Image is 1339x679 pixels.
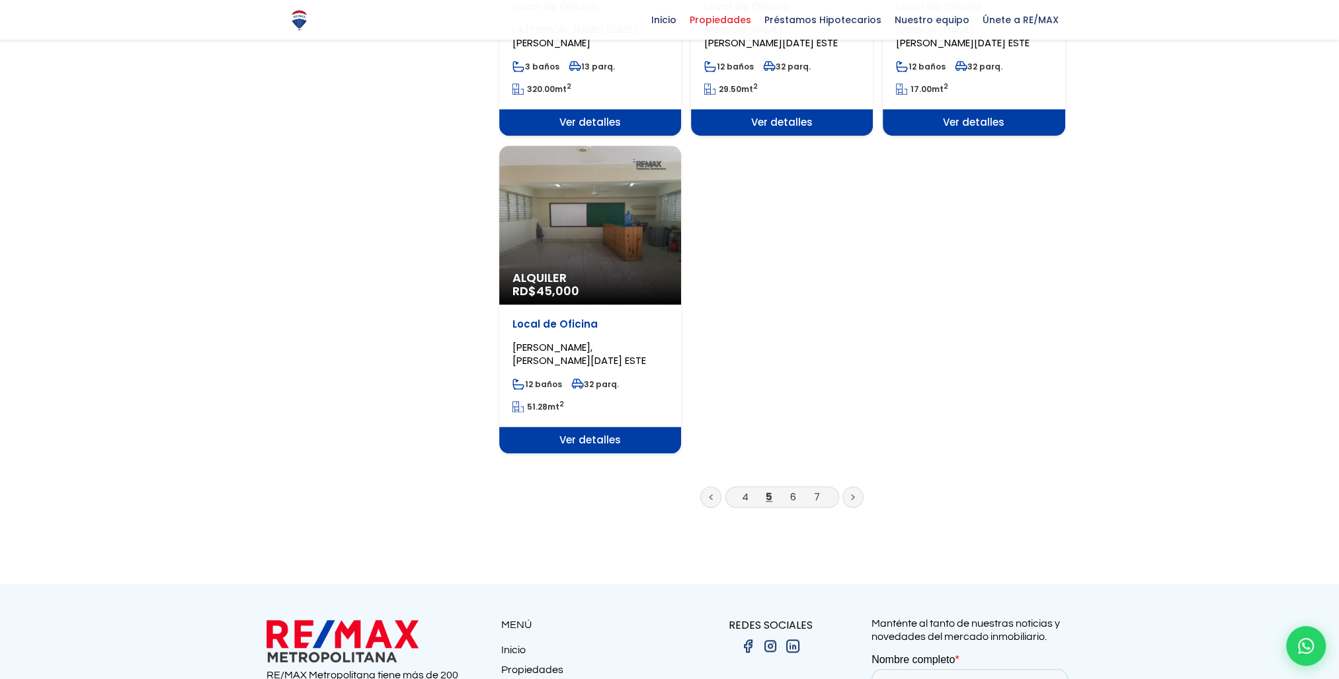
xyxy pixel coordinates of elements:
[288,9,311,32] img: Logo de REMAX
[501,643,670,663] a: Inicio
[527,401,548,412] span: 51.28
[785,638,801,654] img: linkedin.png
[976,10,1065,30] span: Únete a RE/MAX
[762,638,778,654] img: instagram.png
[501,617,670,633] p: MENÚ
[512,61,559,72] span: 3 baños
[872,617,1073,643] p: Manténte al tanto de nuestras noticias y novedades del mercado inmobiliario.
[704,83,758,95] span: mt
[499,109,681,136] span: Ver detalles
[896,83,948,95] span: mt
[645,10,683,30] span: Inicio
[569,61,615,72] span: 13 parq.
[683,10,758,30] span: Propiedades
[740,638,756,654] img: facebook.png
[512,379,562,390] span: 12 baños
[911,83,932,95] span: 17.00
[742,490,749,504] a: 4
[512,271,668,285] span: Alquiler
[944,81,948,91] sup: 2
[512,340,646,367] span: [PERSON_NAME], [PERSON_NAME][DATE] ESTE
[758,10,888,30] span: Préstamos Hipotecarios
[499,146,681,453] a: Alquiler RD$45,000 Local de Oficina [PERSON_NAME], [PERSON_NAME][DATE] ESTE 12 baños 32 parq. 51....
[266,617,419,665] img: remax metropolitana logo
[883,109,1065,136] span: Ver detalles
[559,399,564,409] sup: 2
[790,490,796,504] a: 6
[670,617,872,633] p: REDES SOCIALES
[955,61,1002,72] span: 32 parq.
[691,109,873,136] span: Ver detalles
[766,490,772,504] a: 5
[567,81,571,91] sup: 2
[512,283,579,299] span: RD$
[704,61,754,72] span: 12 baños
[512,401,564,412] span: mt
[719,83,741,95] span: 29.50
[763,61,811,72] span: 32 parq.
[571,379,619,390] span: 32 parq.
[814,490,820,504] a: 7
[896,61,946,72] span: 12 baños
[527,83,555,95] span: 320.00
[888,10,976,30] span: Nuestro equipo
[512,83,571,95] span: mt
[536,283,579,299] span: 45,000
[753,81,758,91] sup: 2
[512,318,668,331] p: Local de Oficina
[499,427,681,453] span: Ver detalles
